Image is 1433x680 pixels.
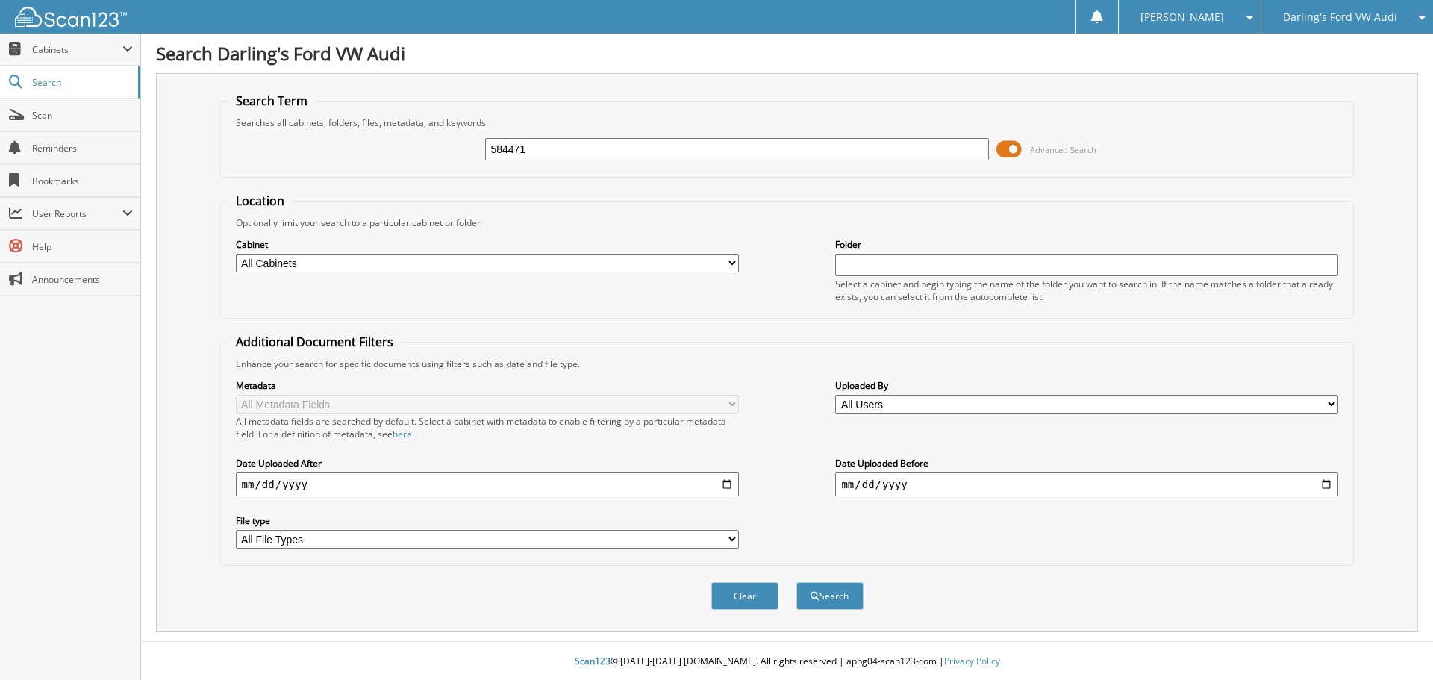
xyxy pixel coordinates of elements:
input: end [835,472,1338,496]
span: Search [32,76,131,89]
span: Reminders [32,142,133,155]
button: Clear [711,582,778,610]
label: Metadata [236,379,739,392]
span: Scan [32,109,133,122]
h1: Search Darling's Ford VW Audi [156,41,1418,66]
label: Date Uploaded After [236,457,739,470]
span: User Reports [32,208,122,220]
div: Select a cabinet and begin typing the name of the folder you want to search in. If the name match... [835,278,1338,303]
button: Search [796,582,864,610]
div: All metadata fields are searched by default. Select a cabinet with metadata to enable filtering b... [236,415,739,440]
a: here [393,428,412,440]
span: Help [32,240,133,253]
iframe: Chat Widget [1358,608,1433,680]
span: Advanced Search [1030,144,1096,155]
legend: Search Term [228,93,315,109]
div: Searches all cabinets, folders, files, metadata, and keywords [228,116,1346,129]
span: Scan123 [575,655,611,667]
label: Folder [835,238,1338,251]
img: scan123-logo-white.svg [15,7,127,27]
span: Darling's Ford VW Audi [1283,13,1397,22]
legend: Location [228,193,292,209]
div: Optionally limit your search to a particular cabinet or folder [228,216,1346,229]
a: Privacy Policy [944,655,1000,667]
span: [PERSON_NAME] [1140,13,1224,22]
label: Date Uploaded Before [835,457,1338,470]
div: Enhance your search for specific documents using filters such as date and file type. [228,358,1346,370]
legend: Additional Document Filters [228,334,401,350]
span: Bookmarks [32,175,133,187]
label: Cabinet [236,238,739,251]
input: start [236,472,739,496]
span: Cabinets [32,43,122,56]
span: Announcements [32,273,133,286]
div: © [DATE]-[DATE] [DOMAIN_NAME]. All rights reserved | appg04-scan123-com | [141,643,1433,680]
label: File type [236,514,739,527]
label: Uploaded By [835,379,1338,392]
